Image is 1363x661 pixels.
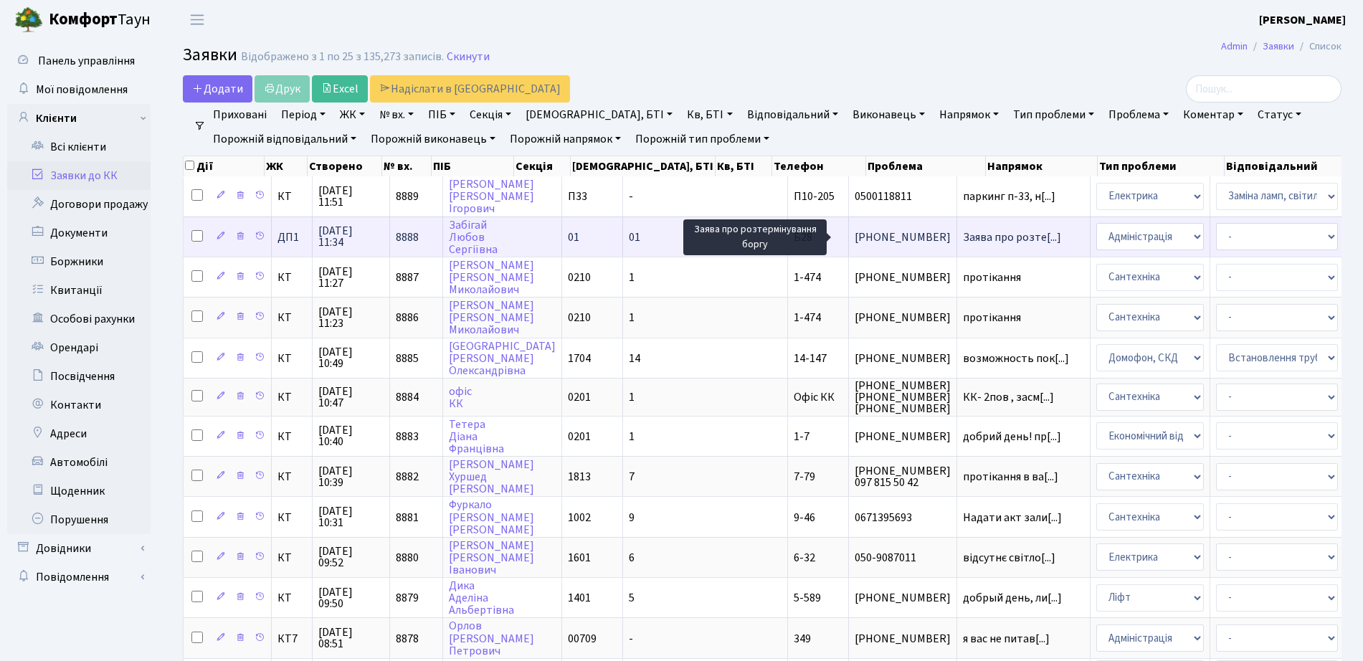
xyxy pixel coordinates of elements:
[1294,39,1341,54] li: Список
[629,469,635,485] span: 7
[396,270,419,285] span: 8887
[855,272,951,283] span: [PHONE_NUMBER]
[847,103,931,127] a: Виконавець
[568,310,591,325] span: 0210
[179,8,215,32] button: Переключити навігацію
[277,512,306,523] span: КТ
[794,510,815,526] span: 9-46
[855,191,951,202] span: 0500118811
[855,592,951,604] span: [PHONE_NUMBER]
[396,550,419,566] span: 8880
[568,631,597,647] span: 00709
[7,276,151,305] a: Квитанції
[7,133,151,161] a: Всі клієнти
[207,103,272,127] a: Приховані
[514,156,571,176] th: Секція
[7,477,151,505] a: Щоденник
[568,429,591,444] span: 0201
[963,631,1050,647] span: я вас не питав[...]
[934,103,1005,127] a: Напрямок
[1221,39,1248,54] a: Admin
[855,552,951,563] span: 050-9087011
[794,310,821,325] span: 1-474
[7,75,151,104] a: Мої повідомлення
[1177,103,1249,127] a: Коментар
[277,471,306,482] span: КТ
[568,469,591,485] span: 1813
[334,103,371,127] a: ЖК
[794,189,835,204] span: П10-205
[7,305,151,333] a: Особові рахунки
[318,586,384,609] span: [DATE] 09:50
[7,104,151,133] a: Клієнти
[963,351,1069,366] span: возможность пок[...]
[14,6,43,34] img: logo.png
[1259,12,1346,28] b: [PERSON_NAME]
[629,631,633,647] span: -
[568,389,591,405] span: 0201
[318,465,384,488] span: [DATE] 10:39
[630,127,775,151] a: Порожній тип проблеми
[629,550,635,566] span: 6
[7,47,151,75] a: Панель управління
[963,189,1055,204] span: паркинг п-33, н[...]
[629,429,635,444] span: 1
[318,424,384,447] span: [DATE] 10:40
[277,552,306,563] span: КТ
[396,310,419,325] span: 8886
[963,550,1055,566] span: відсутнє світло[...]
[716,156,772,176] th: Кв, БТІ
[422,103,461,127] a: ПІБ
[568,550,591,566] span: 1601
[794,590,821,606] span: 5-589
[241,50,444,64] div: Відображено з 1 по 25 з 135,273 записів.
[449,298,534,338] a: [PERSON_NAME][PERSON_NAME]Миколайович
[432,156,514,176] th: ПІБ
[447,50,490,64] a: Скинути
[520,103,678,127] a: [DEMOGRAPHIC_DATA], БТІ
[396,590,419,606] span: 8879
[568,590,591,606] span: 1401
[449,257,534,298] a: [PERSON_NAME][PERSON_NAME]Миколайович
[1200,32,1363,62] nav: breadcrumb
[449,338,556,379] a: [GEOGRAPHIC_DATA][PERSON_NAME]Олександрівна
[571,156,716,176] th: [DEMOGRAPHIC_DATA], БТІ
[794,389,835,405] span: Офіс КК
[396,469,419,485] span: 8882
[629,510,635,526] span: 9
[318,185,384,208] span: [DATE] 11:51
[192,81,243,97] span: Додати
[312,75,368,103] a: Excel
[7,419,151,448] a: Адреси
[629,389,635,405] span: 1
[629,270,635,285] span: 1
[7,247,151,276] a: Боржники
[963,510,1062,526] span: Надати акт зали[...]
[568,510,591,526] span: 1002
[855,512,951,523] span: 0671395693
[741,103,844,127] a: Відповідальний
[7,362,151,391] a: Посвідчення
[277,312,306,323] span: КТ
[855,465,951,488] span: [PHONE_NUMBER] 097 815 50 42
[866,156,986,176] th: Проблема
[464,103,517,127] a: Секція
[794,469,815,485] span: 7-79
[38,53,135,69] span: Панель управління
[183,42,237,67] span: Заявки
[7,190,151,219] a: Договори продажу
[855,353,951,364] span: [PHONE_NUMBER]
[568,189,587,204] span: П33
[794,270,821,285] span: 1-474
[986,156,1098,176] th: Напрямок
[318,627,384,650] span: [DATE] 08:51
[449,457,534,497] a: [PERSON_NAME]Хуршед[PERSON_NAME]
[318,346,384,369] span: [DATE] 10:49
[1007,103,1100,127] a: Тип проблеми
[449,417,504,457] a: ТетераДіанаФранцівна
[568,351,591,366] span: 1704
[794,550,815,566] span: 6-32
[7,333,151,362] a: Орендарі
[277,232,306,243] span: ДП1
[207,127,362,151] a: Порожній відповідальний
